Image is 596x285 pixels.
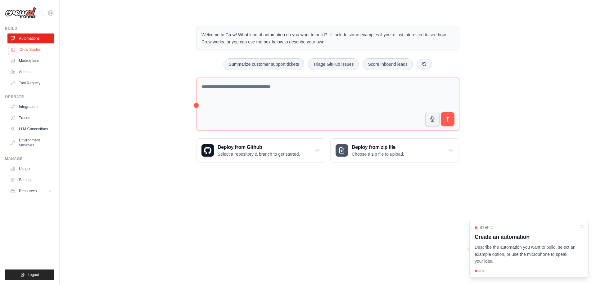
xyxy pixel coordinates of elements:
button: Triage GitHub issues [308,58,359,70]
button: Logout [5,269,54,280]
a: Integrations [7,102,54,112]
a: Traces [7,113,54,123]
button: Resources [7,186,54,196]
button: Summarize customer support tickets [223,58,304,70]
div: Manage [5,156,54,161]
a: Crew Studio [8,45,55,55]
h3: Deploy from Github [218,144,300,151]
p: Choose a zip file to upload. [352,151,404,157]
a: Automations [7,33,54,43]
a: Agents [7,67,54,77]
img: Logo [5,7,36,19]
a: Tool Registry [7,78,54,88]
h3: Deploy from zip file [352,144,404,151]
p: Welcome to Crew! What kind of automation do you want to build? I'll include some examples if you'... [201,31,454,46]
a: Environment Variables [7,135,54,150]
a: Usage [7,164,54,174]
div: Build [5,26,54,31]
a: Marketplace [7,56,54,66]
a: LLM Connections [7,124,54,134]
span: Resources [19,189,37,194]
div: Operate [5,94,54,99]
button: Close walkthrough [580,224,585,229]
span: Logout [28,272,39,277]
span: Step 1 [480,225,493,230]
a: Settings [7,175,54,185]
h3: Create an automation [475,233,576,241]
iframe: Chat Widget [565,255,596,285]
p: Select a repository & branch to get started. [218,151,300,157]
button: Score inbound leads [363,58,413,70]
p: Describe the automation you want to build, select an example option, or use the microphone to spe... [475,244,576,265]
div: Widget de chat [565,255,596,285]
